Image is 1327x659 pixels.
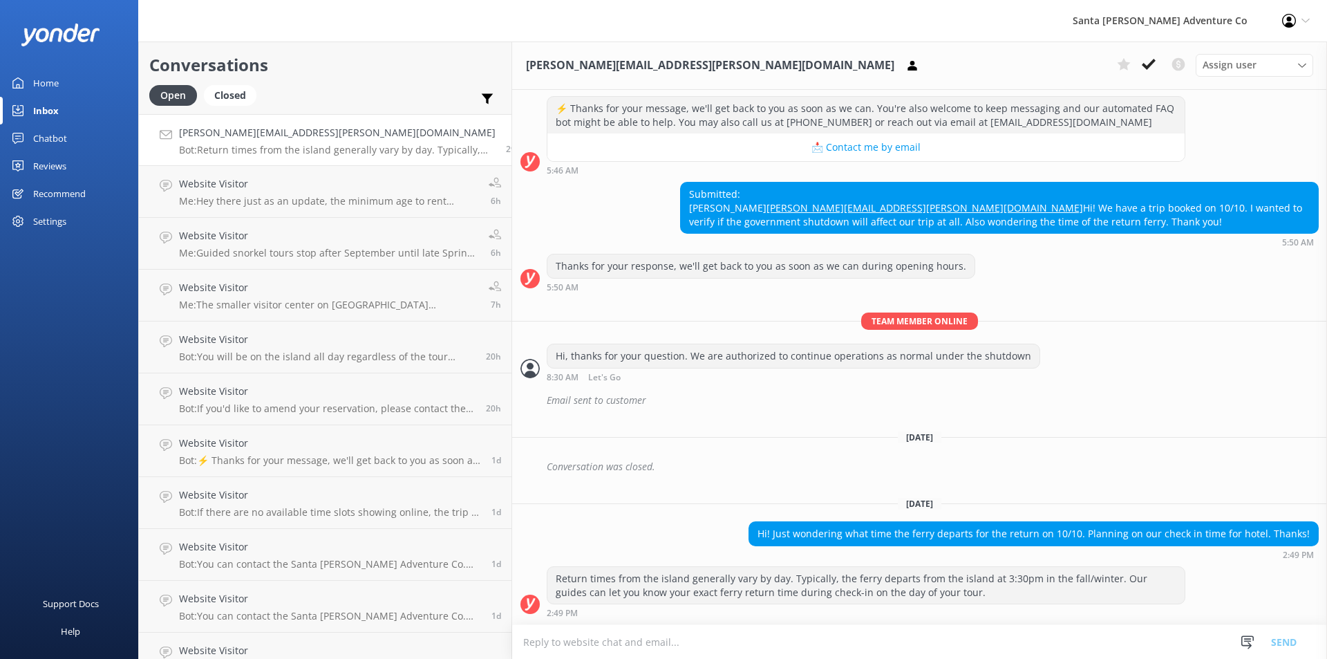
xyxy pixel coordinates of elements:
[766,201,1083,214] a: [PERSON_NAME][EMAIL_ADDRESS][PERSON_NAME][DOMAIN_NAME]
[547,133,1185,161] button: 📩 Contact me by email
[861,313,978,330] span: Team member online
[179,643,481,658] h4: Website Visitor
[33,180,86,207] div: Recommend
[749,522,1318,546] div: Hi! Just wondering what time the ferry departs for the return on 10/10. Planning on our check in ...
[139,425,511,477] a: Website VisitorBot:⚡ Thanks for your message, we'll get back to you as soon as we can. You're als...
[33,124,67,152] div: Chatbot
[204,87,263,102] a: Closed
[43,590,99,618] div: Support Docs
[547,609,578,618] strong: 2:49 PM
[1282,239,1314,247] strong: 5:50 AM
[520,389,1319,412] div: 2025-10-01T15:34:21.737
[33,69,59,97] div: Home
[547,389,1319,412] div: Email sent to customer
[179,436,481,451] h4: Website Visitor
[486,351,501,362] span: Oct 07 2025 07:14pm (UTC -07:00) America/Tijuana
[149,52,501,78] h2: Conversations
[149,87,204,102] a: Open
[491,454,501,466] span: Oct 07 2025 03:02pm (UTC -07:00) America/Tijuana
[179,332,476,347] h4: Website Visitor
[547,284,578,292] strong: 5:50 AM
[179,144,496,156] p: Bot: Return times from the island generally vary by day. Typically, the ferry departs from the is...
[179,488,481,503] h4: Website Visitor
[21,24,100,46] img: yonder-white-logo.png
[179,539,481,555] h4: Website Visitor
[547,608,1185,618] div: Oct 08 2025 02:49pm (UTC -07:00) America/Tijuana
[547,254,975,278] div: Thanks for your response, we'll get back to you as soon as we can during opening hours.
[491,506,501,518] span: Oct 07 2025 02:33pm (UTC -07:00) America/Tijuana
[179,280,478,295] h4: Website Visitor
[33,152,66,180] div: Reviews
[526,57,894,75] h3: [PERSON_NAME][EMAIL_ADDRESS][PERSON_NAME][DOMAIN_NAME]
[179,247,478,259] p: Me: Guided snorkel tours stop after September until late Spring, although you can still rent snor...
[491,558,501,570] span: Oct 07 2025 02:18pm (UTC -07:00) America/Tijuana
[179,299,478,311] p: Me: The smaller visitor center on [GEOGRAPHIC_DATA][PERSON_NAME] is closed as of [DATE] due to th...
[491,610,501,622] span: Oct 07 2025 01:59pm (UTC -07:00) America/Tijuana
[179,195,478,207] p: Me: Hey there just as an update, the minimum age to rent snorkel gear is actually 5. Let us know ...
[486,402,501,414] span: Oct 07 2025 06:57pm (UTC -07:00) America/Tijuana
[898,431,941,443] span: [DATE]
[506,143,523,155] span: Oct 08 2025 02:49pm (UTC -07:00) America/Tijuana
[588,373,621,382] span: Let's Go
[33,97,59,124] div: Inbox
[139,218,511,270] a: Website VisitorMe:Guided snorkel tours stop after September until late Spring, although you can s...
[179,351,476,363] p: Bot: You will be on the island all day regardless of the tour length you pick. Free time can be u...
[681,183,1318,233] div: Submitted: [PERSON_NAME] Hi! We have a trip booked on 10/10. I wanted to verify if the government...
[749,550,1319,559] div: Oct 08 2025 02:49pm (UTC -07:00) America/Tijuana
[139,477,511,529] a: Website VisitorBot:If there are no available time slots showing online, the trip is likely full. ...
[179,558,481,570] p: Bot: You can contact the Santa [PERSON_NAME] Adventure Co. team at [PHONE_NUMBER], or by emailing...
[139,581,511,633] a: Website VisitorBot:You can contact the Santa [PERSON_NAME] Adventure Co. team at [PHONE_NUMBER], ...
[898,498,941,510] span: [DATE]
[520,455,1319,479] div: 2025-10-06T03:43:23.997
[139,270,511,322] a: Website VisitorMe:The smaller visitor center on [GEOGRAPHIC_DATA][PERSON_NAME] is closed as of [D...
[179,454,481,467] p: Bot: ⚡ Thanks for your message, we'll get back to you as soon as we can. You're also welcome to k...
[33,207,66,235] div: Settings
[61,618,80,645] div: Help
[139,529,511,581] a: Website VisitorBot:You can contact the Santa [PERSON_NAME] Adventure Co. team at [PHONE_NUMBER], ...
[1203,57,1257,73] span: Assign user
[204,85,256,106] div: Closed
[680,237,1319,247] div: Oct 01 2025 05:50am (UTC -07:00) America/Tijuana
[547,567,1185,604] div: Return times from the island generally vary by day. Typically, the ferry departs from the island ...
[547,282,975,292] div: Oct 01 2025 05:50am (UTC -07:00) America/Tijuana
[139,373,511,425] a: Website VisitorBot:If you'd like to amend your reservation, please contact the Santa [PERSON_NAME...
[179,610,481,622] p: Bot: You can contact the Santa [PERSON_NAME] Adventure Co. team at [PHONE_NUMBER], or by emailing...
[139,322,511,373] a: Website VisitorBot:You will be on the island all day regardless of the tour length you pick. Free...
[547,372,1040,382] div: Oct 01 2025 08:30am (UTC -07:00) America/Tijuana
[1283,551,1314,559] strong: 2:49 PM
[547,167,578,175] strong: 5:46 AM
[179,125,496,140] h4: [PERSON_NAME][EMAIL_ADDRESS][PERSON_NAME][DOMAIN_NAME]
[547,97,1185,133] div: ⚡ Thanks for your message, we'll get back to you as soon as we can. You're also welcome to keep m...
[491,195,501,207] span: Oct 08 2025 08:30am (UTC -07:00) America/Tijuana
[491,299,501,310] span: Oct 08 2025 08:09am (UTC -07:00) America/Tijuana
[149,85,197,106] div: Open
[139,166,511,218] a: Website VisitorMe:Hey there just as an update, the minimum age to rent snorkel gear is actually 5...
[179,384,476,399] h4: Website Visitor
[179,506,481,519] p: Bot: If there are no available time slots showing online, the trip is likely full. You can reach ...
[547,455,1319,479] div: Conversation was closed.
[179,176,478,192] h4: Website Visitor
[179,402,476,415] p: Bot: If you'd like to amend your reservation, please contact the Santa [PERSON_NAME] Adventure Co...
[179,591,481,606] h4: Website Visitor
[1196,54,1313,76] div: Assign User
[139,114,511,166] a: [PERSON_NAME][EMAIL_ADDRESS][PERSON_NAME][DOMAIN_NAME]Bot:Return times from the island generally ...
[547,165,1185,175] div: Oct 01 2025 05:46am (UTC -07:00) America/Tijuana
[547,373,578,382] strong: 8:30 AM
[547,344,1039,368] div: Hi, thanks for your question. We are authorized to continue operations as normal under the shutdown
[179,228,478,243] h4: Website Visitor
[491,247,501,259] span: Oct 08 2025 08:20am (UTC -07:00) America/Tijuana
